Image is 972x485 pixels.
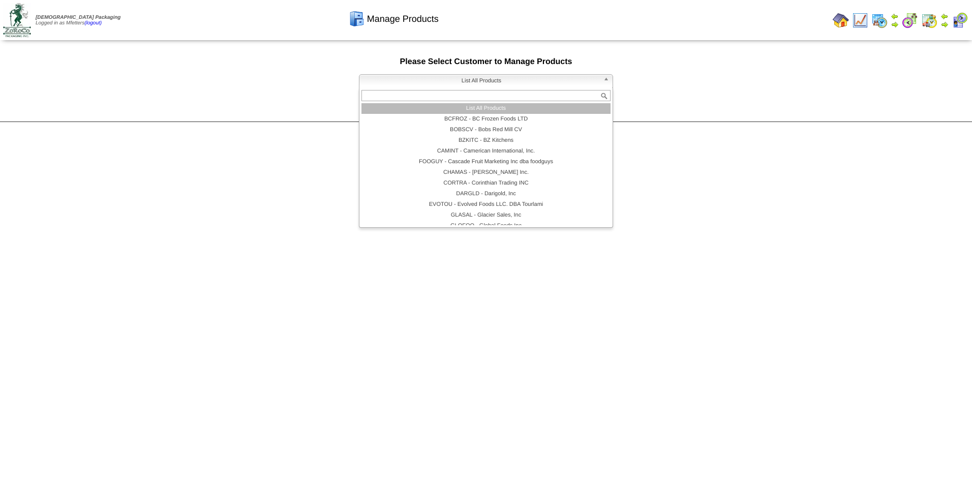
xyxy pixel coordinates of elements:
[361,210,611,221] li: GLASAL - Glacier Sales, Inc
[361,157,611,167] li: FOOGUY - Cascade Fruit Marketing Inc dba foodguys
[363,75,599,87] span: List All Products
[940,12,949,20] img: arrowleft.gif
[361,135,611,146] li: BZKITC - BZ Kitchens
[361,146,611,157] li: CAMINT - Camerican International, Inc.
[400,57,572,66] span: Please Select Customer to Manage Products
[361,103,611,114] li: List All Products
[3,3,31,37] img: zoroco-logo-small.webp
[361,189,611,199] li: DARGLD - Darigold, Inc
[852,12,868,28] img: line_graph.gif
[349,11,365,27] img: cabinet.gif
[361,199,611,210] li: EVOTOU - Evolved Foods LLC. DBA Tourlami
[84,20,102,26] a: (logout)
[891,12,899,20] img: arrowleft.gif
[361,114,611,125] li: BCFROZ - BC Frozen Foods LTD
[871,12,888,28] img: calendarprod.gif
[361,125,611,135] li: BOBSCV - Bobs Red Mill CV
[367,14,439,24] span: Manage Products
[952,12,968,28] img: calendarcustomer.gif
[36,15,120,26] span: Logged in as Mfetters
[902,12,918,28] img: calendarblend.gif
[361,221,611,231] li: GLOFOO - Global Foods Inc
[921,12,937,28] img: calendarinout.gif
[36,15,120,20] span: [DEMOGRAPHIC_DATA] Packaging
[891,20,899,28] img: arrowright.gif
[940,20,949,28] img: arrowright.gif
[361,178,611,189] li: CORTRA - Corinthian Trading INC
[361,167,611,178] li: CHAMAS - [PERSON_NAME] Inc.
[833,12,849,28] img: home.gif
